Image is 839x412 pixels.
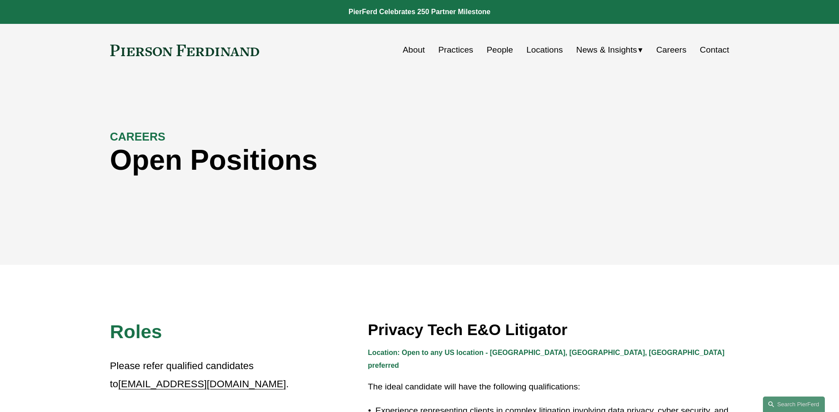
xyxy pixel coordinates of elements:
strong: CAREERS [110,130,165,143]
p: The ideal candidate will have the following qualifications: [368,379,729,395]
a: folder dropdown [576,42,643,58]
span: News & Insights [576,42,637,58]
p: Please refer qualified candidates to . [110,357,291,393]
a: About [403,42,425,58]
a: Careers [656,42,686,58]
span: Roles [110,321,162,342]
a: People [487,42,513,58]
a: Contact [700,42,729,58]
a: Search this site [763,397,825,412]
a: [EMAIL_ADDRESS][DOMAIN_NAME] [118,378,286,389]
a: Practices [438,42,473,58]
a: Locations [526,42,563,58]
strong: Location: Open to any US location - [GEOGRAPHIC_DATA], [GEOGRAPHIC_DATA], [GEOGRAPHIC_DATA] prefe... [368,349,727,369]
h1: Open Positions [110,144,575,176]
h3: Privacy Tech E&O Litigator [368,320,729,340]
